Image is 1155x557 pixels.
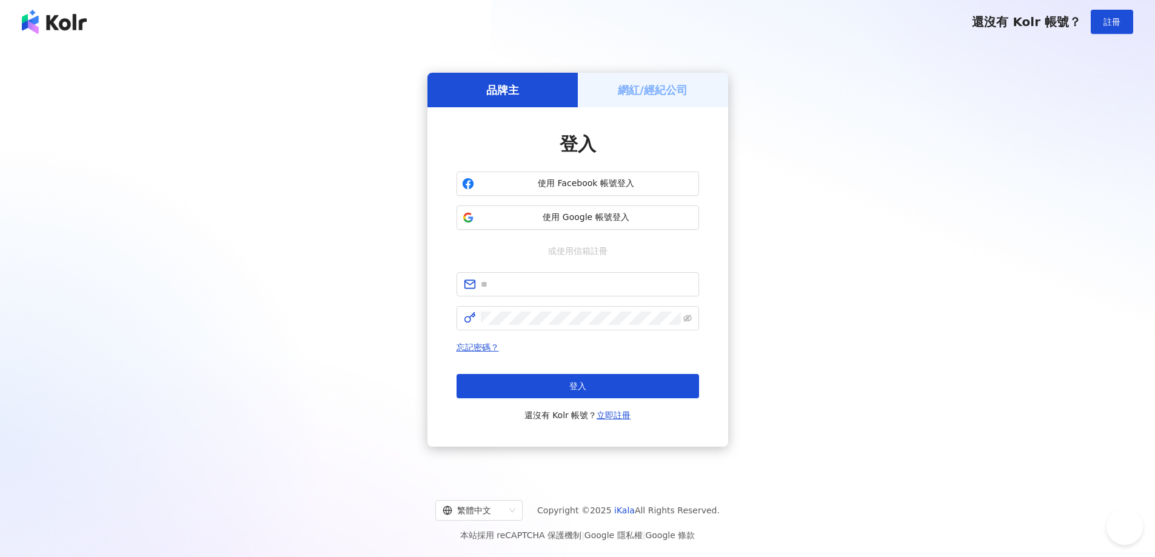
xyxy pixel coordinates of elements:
[584,530,643,540] a: Google 隱私權
[614,505,635,515] a: iKala
[457,205,699,230] button: 使用 Google 帳號登入
[645,530,695,540] a: Google 條款
[524,408,631,422] span: 還沒有 Kolr 帳號？
[643,530,646,540] span: |
[22,10,87,34] img: logo
[457,172,699,196] button: 使用 Facebook 帳號登入
[479,212,694,224] span: 使用 Google 帳號登入
[1091,10,1133,34] button: 註冊
[569,381,586,391] span: 登入
[597,410,631,420] a: 立即註冊
[443,501,504,520] div: 繁體中文
[540,244,616,258] span: 或使用信箱註冊
[486,82,519,98] h5: 品牌主
[460,528,695,542] span: 本站採用 reCAPTCHA 保護機制
[618,82,688,98] h5: 網紅/經紀公司
[457,374,699,398] button: 登入
[1106,509,1143,545] iframe: Help Scout Beacon - Open
[972,15,1081,29] span: 還沒有 Kolr 帳號？
[683,314,692,322] span: eye-invisible
[1103,17,1120,27] span: 註冊
[457,342,499,352] a: 忘記密碼？
[581,530,584,540] span: |
[560,133,596,155] span: 登入
[479,178,694,190] span: 使用 Facebook 帳號登入
[537,503,720,518] span: Copyright © 2025 All Rights Reserved.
